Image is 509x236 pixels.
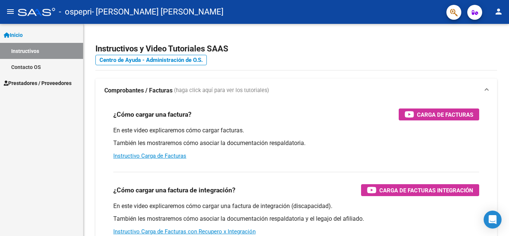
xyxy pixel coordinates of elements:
strong: Comprobantes / Facturas [104,86,173,95]
h3: ¿Cómo cargar una factura? [113,109,192,120]
h3: ¿Cómo cargar una factura de integración? [113,185,235,195]
p: También les mostraremos cómo asociar la documentación respaldatoria. [113,139,479,147]
button: Carga de Facturas Integración [361,184,479,196]
p: También les mostraremos cómo asociar la documentación respaldatoria y el legajo del afiliado. [113,215,479,223]
span: - [PERSON_NAME] [PERSON_NAME] [92,4,224,20]
h2: Instructivos y Video Tutoriales SAAS [95,42,497,56]
button: Carga de Facturas [399,108,479,120]
mat-icon: person [494,7,503,16]
span: Prestadores / Proveedores [4,79,72,87]
a: Instructivo Carga de Facturas con Recupero x Integración [113,228,256,235]
span: Carga de Facturas Integración [379,186,473,195]
span: (haga click aquí para ver los tutoriales) [174,86,269,95]
div: Open Intercom Messenger [484,211,502,229]
a: Centro de Ayuda - Administración de O.S. [95,55,207,65]
p: En este video explicaremos cómo cargar una factura de integración (discapacidad). [113,202,479,210]
span: Inicio [4,31,23,39]
span: - ospepri [59,4,92,20]
p: En este video explicaremos cómo cargar facturas. [113,126,479,135]
mat-expansion-panel-header: Comprobantes / Facturas (haga click aquí para ver los tutoriales) [95,79,497,103]
mat-icon: menu [6,7,15,16]
a: Instructivo Carga de Facturas [113,152,186,159]
span: Carga de Facturas [417,110,473,119]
